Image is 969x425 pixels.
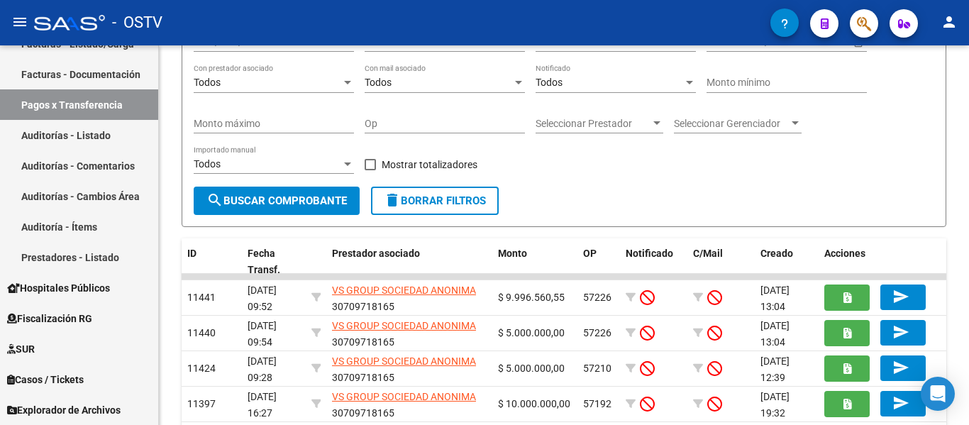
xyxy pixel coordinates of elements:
[7,311,92,326] span: Fiscalización RG
[248,320,277,348] span: [DATE] 09:54
[7,341,35,357] span: SUR
[248,391,277,419] span: [DATE] 16:27
[371,187,499,215] button: Borrar Filtros
[194,77,221,88] span: Todos
[187,327,216,338] span: 11440
[760,391,790,419] span: [DATE] 19:32
[332,285,476,312] span: 30709718165
[941,13,958,31] mat-icon: person
[892,324,909,341] mat-icon: send
[242,238,306,285] datatable-header-cell: Fecha Transf.
[583,327,611,338] span: 57226
[11,13,28,31] mat-icon: menu
[112,7,162,38] span: - OSTV
[206,192,223,209] mat-icon: search
[332,285,476,296] span: VS GROUP SOCIEDAD ANONIMA
[7,280,110,296] span: Hospitales Públicos
[248,248,280,275] span: Fecha Transf.
[583,398,611,409] span: 57192
[326,238,492,285] datatable-header-cell: Prestador asociado
[583,248,597,259] span: OP
[332,355,476,383] span: 30709718165
[577,238,620,285] datatable-header-cell: OP
[921,377,955,411] div: Open Intercom Messenger
[819,238,946,285] datatable-header-cell: Acciones
[332,320,476,331] span: VS GROUP SOCIEDAD ANONIMA
[760,355,790,383] span: [DATE] 12:39
[760,320,790,348] span: [DATE] 13:04
[583,363,611,374] span: 57210
[384,194,486,207] span: Borrar Filtros
[498,248,527,259] span: Monto
[536,118,650,130] span: Seleccionar Prestador
[382,156,477,173] span: Mostrar totalizadores
[536,36,563,48] span: Todos
[194,187,360,215] button: Buscar Comprobante
[384,192,401,209] mat-icon: delete
[536,77,563,88] span: Todos
[187,398,216,409] span: 11397
[187,248,196,259] span: ID
[583,292,611,303] span: 57226
[332,355,476,367] span: VS GROUP SOCIEDAD ANONIMA
[7,372,84,387] span: Casos / Tickets
[760,248,793,259] span: Creado
[365,77,392,88] span: Todos
[332,248,420,259] span: Prestador asociado
[182,238,242,285] datatable-header-cell: ID
[332,391,476,402] span: VS GROUP SOCIEDAD ANONIMA
[760,285,790,312] span: [DATE] 13:04
[206,194,347,207] span: Buscar Comprobante
[892,288,909,305] mat-icon: send
[248,355,277,383] span: [DATE] 09:28
[824,248,865,259] span: Acciones
[498,327,565,338] span: $ 5.000.000,00
[187,292,216,303] span: 11441
[693,248,723,259] span: C/Mail
[851,35,865,50] button: Open calendar
[892,394,909,412] mat-icon: send
[332,391,476,419] span: 30709718165
[498,363,565,374] span: $ 5.000.000,00
[674,118,789,130] span: Seleccionar Gerenciador
[248,285,277,312] span: [DATE] 09:52
[755,238,819,285] datatable-header-cell: Creado
[187,363,216,374] span: 11424
[892,359,909,376] mat-icon: send
[492,238,577,285] datatable-header-cell: Monto
[620,238,687,285] datatable-header-cell: Notificado
[498,292,565,303] span: $ 9.996.560,55
[7,402,121,418] span: Explorador de Archivos
[194,158,221,170] span: Todos
[687,238,755,285] datatable-header-cell: C/Mail
[332,320,476,348] span: 30709718165
[498,398,570,409] span: $ 10.000.000,00
[626,248,673,259] span: Notificado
